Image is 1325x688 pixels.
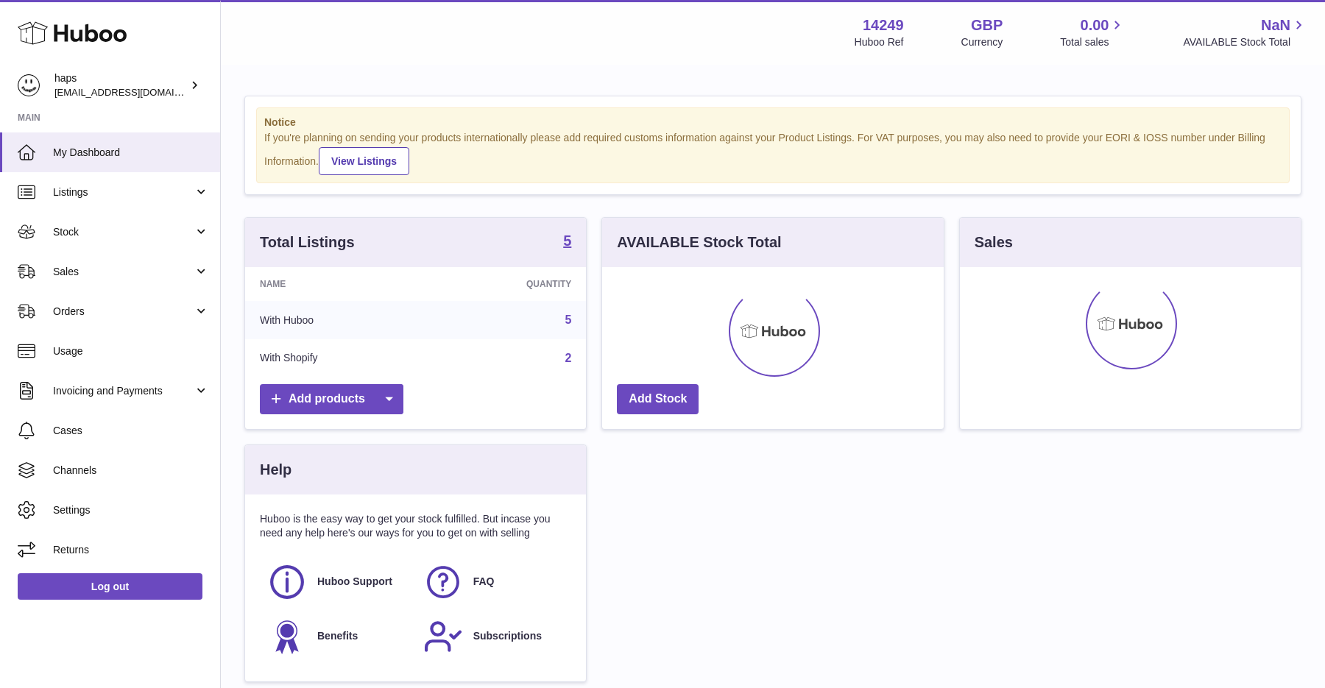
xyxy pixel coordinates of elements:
[855,35,904,49] div: Huboo Ref
[53,503,209,517] span: Settings
[1060,15,1126,49] a: 0.00 Total sales
[53,305,194,319] span: Orders
[245,339,429,377] td: With Shopify
[319,147,409,175] a: View Listings
[1081,15,1109,35] span: 0.00
[54,86,216,98] span: [EMAIL_ADDRESS][DOMAIN_NAME]
[267,617,409,656] a: Benefits
[863,15,904,35] strong: 14249
[53,384,194,398] span: Invoicing and Payments
[473,629,542,643] span: Subscriptions
[245,267,429,301] th: Name
[1183,35,1307,49] span: AVAILABLE Stock Total
[267,562,409,602] a: Huboo Support
[317,575,392,589] span: Huboo Support
[565,313,571,326] a: 5
[260,512,571,540] p: Huboo is the easy way to get your stock fulfilled. But incase you need any help here's our ways f...
[18,573,202,600] a: Log out
[264,131,1282,175] div: If you're planning on sending your products internationally please add required customs informati...
[260,460,291,480] h3: Help
[565,352,571,364] a: 2
[563,233,571,248] strong: 5
[617,233,781,252] h3: AVAILABLE Stock Total
[53,185,194,199] span: Listings
[975,233,1013,252] h3: Sales
[563,233,571,251] a: 5
[53,225,194,239] span: Stock
[617,384,699,414] a: Add Stock
[423,617,565,656] a: Subscriptions
[53,146,209,160] span: My Dashboard
[18,74,40,96] img: hello@gethaps.co.uk
[260,233,355,252] h3: Total Listings
[473,575,495,589] span: FAQ
[423,562,565,602] a: FAQ
[1060,35,1126,49] span: Total sales
[260,384,403,414] a: Add products
[971,15,1003,35] strong: GBP
[1261,15,1290,35] span: NaN
[54,71,187,99] div: haps
[53,265,194,279] span: Sales
[1183,15,1307,49] a: NaN AVAILABLE Stock Total
[53,464,209,478] span: Channels
[53,543,209,557] span: Returns
[53,344,209,358] span: Usage
[317,629,358,643] span: Benefits
[264,116,1282,130] strong: Notice
[429,267,587,301] th: Quantity
[961,35,1003,49] div: Currency
[53,424,209,438] span: Cases
[245,301,429,339] td: With Huboo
